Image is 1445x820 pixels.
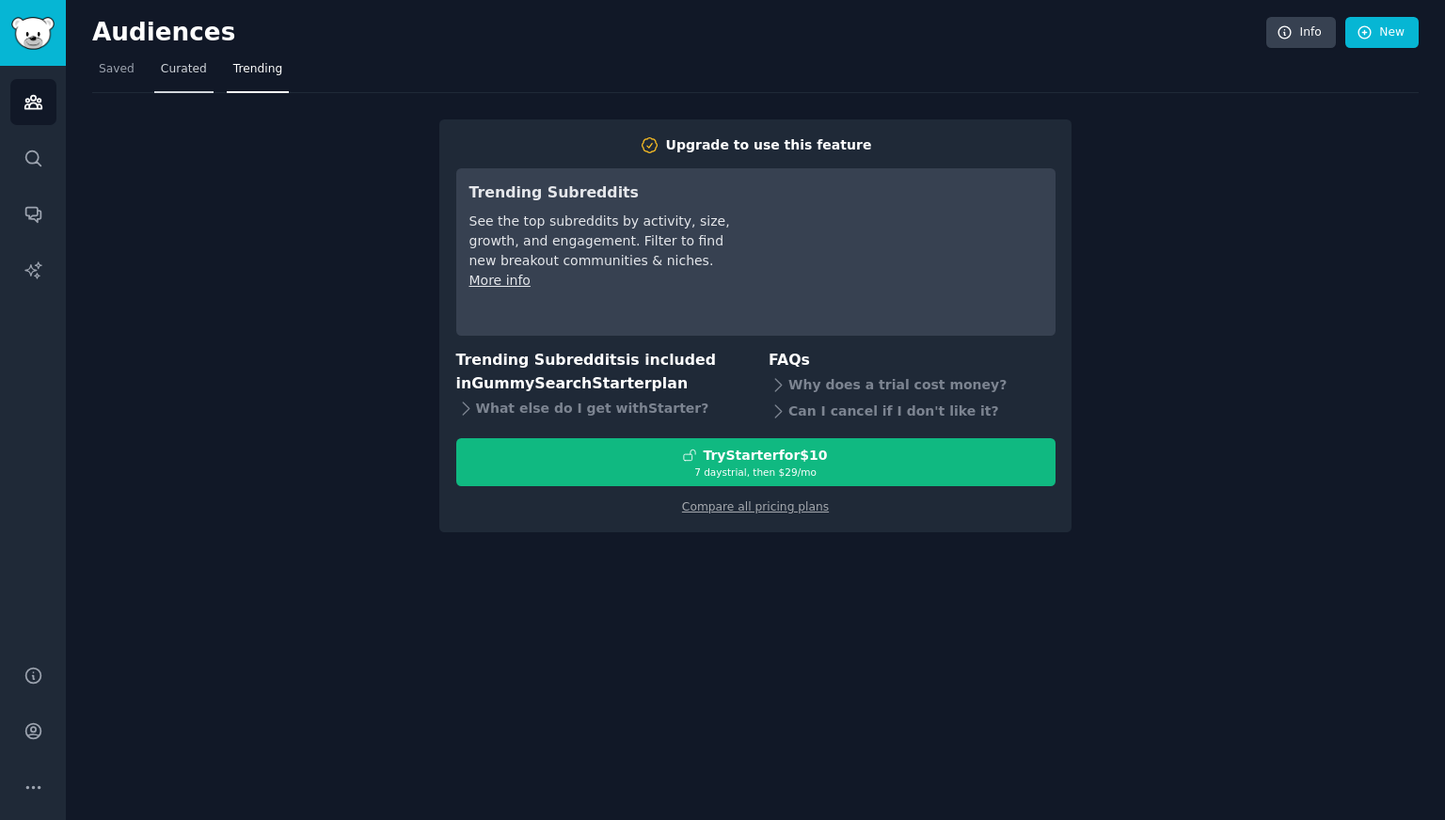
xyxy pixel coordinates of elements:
a: More info [469,273,531,288]
a: Curated [154,55,214,93]
img: GummySearch logo [11,17,55,50]
h3: FAQs [769,349,1056,372]
div: Upgrade to use this feature [666,135,872,155]
iframe: YouTube video player [760,181,1042,323]
a: Saved [92,55,141,93]
h3: Trending Subreddits [469,181,734,205]
div: Can I cancel if I don't like it? [769,399,1056,425]
h2: Audiences [92,18,1266,48]
button: TryStarterfor$107 daystrial, then $29/mo [456,438,1056,486]
span: Trending [233,61,282,78]
div: What else do I get with Starter ? [456,395,743,421]
div: Try Starter for $10 [703,446,827,465]
span: Curated [161,61,207,78]
div: See the top subreddits by activity, size, growth, and engagement. Filter to find new breakout com... [469,212,734,271]
a: Compare all pricing plans [682,500,829,513]
span: Saved [99,61,135,78]
h3: Trending Subreddits is included in plan [456,349,743,395]
span: GummySearch Starter [471,374,651,392]
div: Why does a trial cost money? [769,372,1056,399]
a: Info [1266,17,1336,49]
a: New [1345,17,1419,49]
div: 7 days trial, then $ 29 /mo [457,465,1055,479]
a: Trending [227,55,289,93]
